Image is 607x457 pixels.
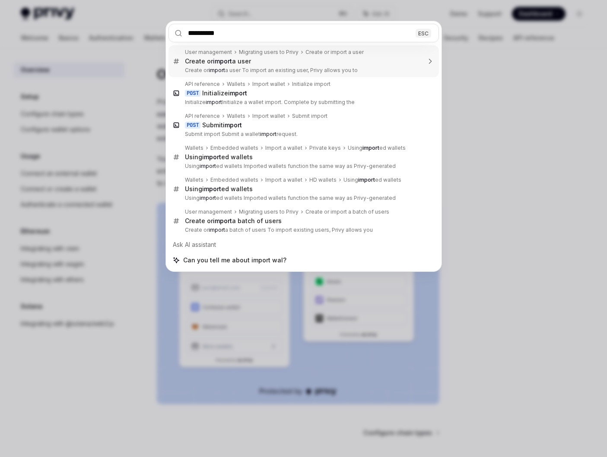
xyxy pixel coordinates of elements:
b: import [228,89,247,97]
p: Submit import Submit a wallet request. [185,131,421,138]
div: Ask AI assistant [168,237,439,252]
b: import [206,99,222,105]
b: import [213,57,232,65]
div: Wallets [227,81,245,88]
b: import [362,145,379,151]
b: import [260,131,276,137]
div: Import wallet [252,81,285,88]
p: Using ed wallets Imported wallets function the same way as Privy-generated [185,195,421,202]
div: Using ed wallets [185,185,253,193]
div: Using ed wallets [348,145,406,151]
div: Create or a batch of users [185,217,282,225]
div: Create or import a batch of users [305,208,389,215]
b: import [209,227,225,233]
div: Initialize [202,89,247,97]
div: Submit import [292,113,327,120]
div: Wallets [185,176,203,183]
b: import [200,163,216,169]
p: Create or a user To import an existing user, Privy allows you to [185,67,421,74]
div: Embedded wallets [210,176,258,183]
b: import [358,176,375,183]
div: API reference [185,113,220,120]
div: HD wallets [309,176,337,183]
b: import [213,217,232,224]
div: Import wallet [252,113,285,120]
div: POST [185,122,200,129]
div: API reference [185,81,220,88]
div: User management [185,49,232,56]
div: Import a wallet [265,145,302,151]
b: import [202,153,221,161]
p: Using ed wallets Imported wallets function the same way as Privy-generated [185,163,421,170]
div: Embedded wallets [210,145,258,151]
p: Create or a batch of users To import existing users, Privy allows you [185,227,421,233]
div: Migrating users to Privy [239,208,299,215]
b: import [200,195,216,201]
b: import [202,185,221,192]
div: Migrating users to Privy [239,49,299,56]
div: Wallets [227,113,245,120]
span: Can you tell me about import wal? [183,256,286,265]
div: Using ed wallets [343,176,401,183]
div: Create or import a user [305,49,364,56]
div: Initialize import [292,81,331,88]
div: Submit [202,121,242,129]
b: import [223,121,242,129]
div: ESC [416,28,431,38]
div: Import a wallet [265,176,302,183]
b: import [209,67,225,73]
div: Private keys [309,145,341,151]
div: POST [185,90,200,97]
div: Wallets [185,145,203,151]
div: User management [185,208,232,215]
div: Create or a user [185,57,251,65]
p: Initialize Initialize a wallet import. Complete by submitting the [185,99,421,106]
div: Using ed wallets [185,153,253,161]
